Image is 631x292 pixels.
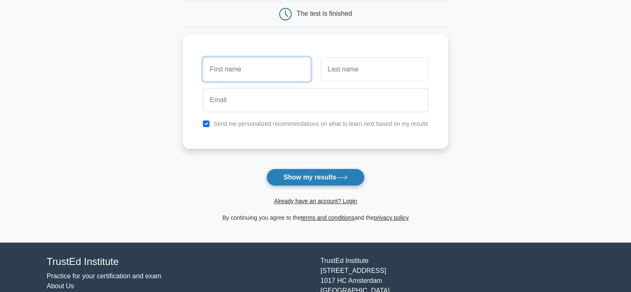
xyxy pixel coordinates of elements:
label: Send me personalized recommendations on what to learn next based on my results [213,120,428,127]
input: Last name [321,57,428,81]
input: First name [203,57,310,81]
div: The test is finished [297,10,352,17]
h4: TrustEd Institute [47,256,311,268]
a: Already have an account? Login [274,198,357,204]
a: About Us [47,282,74,290]
a: privacy policy [374,214,409,221]
div: By continuing you agree to the and the [178,213,453,223]
input: Email [203,88,428,112]
button: Show my results [266,169,364,186]
a: terms and conditions [301,214,354,221]
a: Practice for your certification and exam [47,272,162,280]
